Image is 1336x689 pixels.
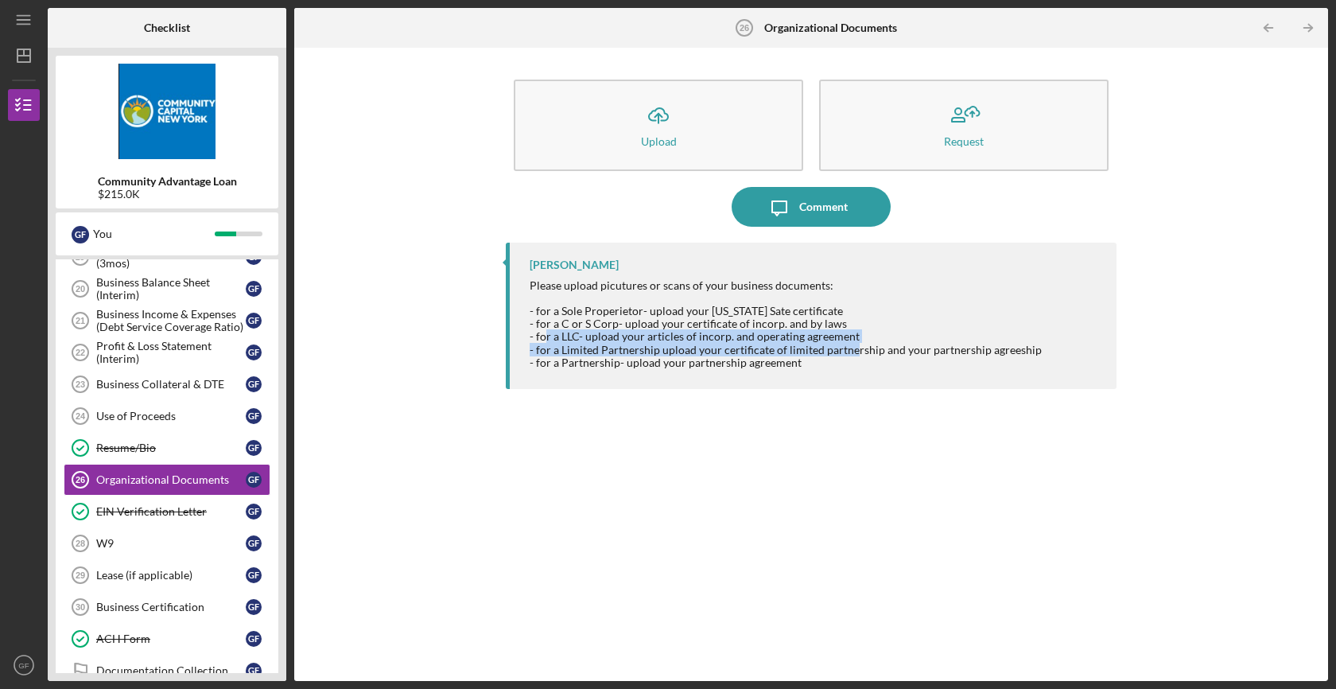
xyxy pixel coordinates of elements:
div: ACH Form [96,633,246,645]
div: G F [246,408,262,424]
div: EIN Verification Letter [96,505,246,518]
div: Organizational Documents [96,473,246,486]
div: Business Collateral & DTE [96,378,246,391]
a: Documentation CollectionGF [64,655,270,687]
img: Product logo [56,64,278,159]
tspan: 28 [76,539,85,548]
div: You [93,220,215,247]
a: EIN Verification LetterGF [64,496,270,527]
b: Organizational Documents [764,21,897,34]
div: G F [246,631,262,647]
a: 26Organizational DocumentsGF [64,464,270,496]
button: Upload [514,80,803,171]
div: Upload [641,135,677,147]
text: GF [18,661,29,670]
a: ACH FormGF [64,623,270,655]
a: 30Business CertificationGF [64,591,270,623]
div: W9 [96,537,246,550]
div: G F [246,313,262,329]
a: Resume/BioGF [64,432,270,464]
div: G F [246,344,262,360]
tspan: 26 [76,475,85,485]
tspan: 20 [76,284,85,294]
tspan: 26 [740,23,749,33]
tspan: 23 [76,380,85,389]
div: Comment [799,187,848,227]
div: [PERSON_NAME] [530,259,619,271]
div: G F [246,440,262,456]
div: G F [246,663,262,679]
div: Lease (if applicable) [96,569,246,582]
div: G F [246,281,262,297]
a: 20Business Balance Sheet (Interim)GF [64,273,270,305]
div: Please upload picutures or scans of your business documents: - for a Sole Properietor- upload you... [530,279,1042,369]
button: Comment [732,187,891,227]
div: Business Income & Expenses (Debt Service Coverage Ratio) [96,308,246,333]
a: 22Profit & Loss Statement (Interim)GF [64,337,270,368]
div: G F [246,376,262,392]
div: G F [246,535,262,551]
tspan: 21 [76,316,85,325]
div: G F [246,599,262,615]
div: Use of Proceeds [96,410,246,422]
tspan: 22 [76,348,85,357]
tspan: 29 [76,570,85,580]
tspan: 30 [76,602,85,612]
div: Business Balance Sheet (Interim) [96,276,246,302]
div: G F [72,226,89,243]
div: Profit & Loss Statement (Interim) [96,340,246,365]
div: Documentation Collection [96,664,246,677]
b: Community Advantage Loan [98,175,237,188]
div: G F [246,472,262,488]
b: Checklist [144,21,190,34]
div: Business Certification [96,601,246,613]
button: GF [8,649,40,681]
a: 28W9GF [64,527,270,559]
div: G F [246,567,262,583]
div: Resume/Bio [96,442,246,454]
tspan: 24 [76,411,86,421]
a: 29Lease (if applicable)GF [64,559,270,591]
div: $215.0K [98,188,237,200]
button: Request [819,80,1109,171]
div: Request [944,135,984,147]
a: 24Use of ProceedsGF [64,400,270,432]
div: G F [246,504,262,520]
a: 23Business Collateral & DTEGF [64,368,270,400]
a: 21Business Income & Expenses (Debt Service Coverage Ratio)GF [64,305,270,337]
